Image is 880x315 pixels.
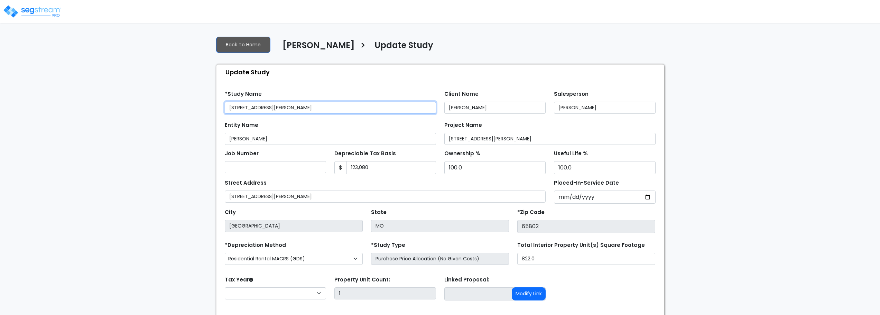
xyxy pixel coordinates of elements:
[554,150,588,158] label: Useful Life %
[282,40,355,52] h4: [PERSON_NAME]
[3,4,62,18] img: logo_pro_r.png
[444,276,489,284] label: Linked Proposal:
[225,241,286,249] label: *Depreciation Method
[225,133,436,145] input: Entity Name
[444,121,482,129] label: Project Name
[360,40,366,53] h3: >
[517,220,655,233] input: Zip Code
[334,150,396,158] label: Depreciable Tax Basis
[225,150,259,158] label: Job Number
[225,191,546,203] input: Street Address
[277,40,355,55] a: [PERSON_NAME]
[334,276,390,284] label: Property Unit Count:
[334,161,347,174] span: $
[225,102,436,114] input: Study Name
[371,209,387,216] label: State
[369,40,433,55] a: Update Study
[444,150,480,158] label: Ownership %
[225,121,258,129] label: Entity Name
[444,102,546,114] input: Client Name
[517,253,655,265] input: total square foot
[517,241,645,249] label: Total Interior Property Unit(s) Square Footage
[346,161,436,174] input: 0.00
[220,65,664,80] div: Update Study
[225,179,267,187] label: Street Address
[444,133,656,145] input: Project Name
[225,276,253,284] label: Tax Year
[371,241,405,249] label: *Study Type
[216,37,270,53] a: Back To Home
[225,209,236,216] label: City
[225,90,262,98] label: *Study Name
[554,161,656,174] input: Depreciation
[554,90,589,98] label: Salesperson
[512,287,546,300] button: Modify Link
[444,161,546,174] input: Ownership
[444,90,479,98] label: Client Name
[517,209,545,216] label: *Zip Code
[334,287,436,299] input: Building Count
[554,179,619,187] label: Placed-In-Service Date
[374,40,433,52] h4: Update Study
